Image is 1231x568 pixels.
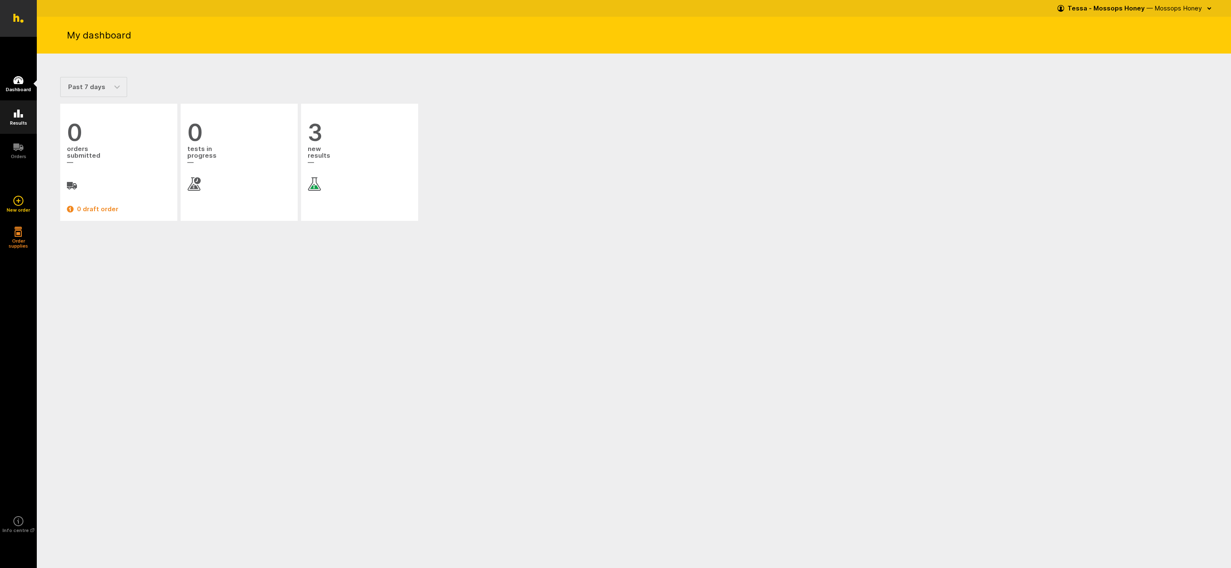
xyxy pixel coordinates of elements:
h1: My dashboard [67,29,131,41]
strong: Tessa - Mossops Honey [1068,4,1145,12]
span: 0 [187,120,291,145]
h5: Orders [11,154,26,159]
button: Tessa - Mossops Honey — Mossops Honey [1057,2,1214,15]
a: 0 draft order [67,204,171,214]
span: 0 [67,120,171,145]
h5: Results [10,120,27,125]
span: 3 [308,120,411,145]
h5: Info centre [3,528,34,533]
h5: Dashboard [6,87,31,92]
a: 0 tests inprogress [187,120,291,191]
a: 0 orderssubmitted [67,120,171,191]
h5: New order [7,207,30,212]
span: tests in progress [187,145,291,167]
span: orders submitted [67,145,171,167]
a: 3 newresults [308,120,411,191]
h5: Order supplies [6,238,31,248]
span: new results [308,145,411,167]
span: — Mossops Honey [1147,4,1202,12]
